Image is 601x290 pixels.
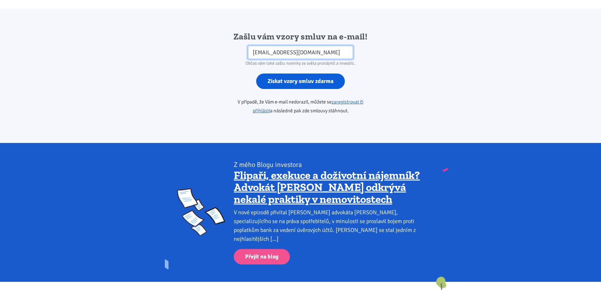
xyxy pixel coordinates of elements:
h2: Zašlu vám vzory smluv na e-mail! [220,31,381,42]
div: Občas vám také zašlu novinky ze světa pronájmů a investic. [220,59,381,68]
input: Zadejte váš e-mail [248,46,353,59]
input: Získat vzory smluv zdarma [256,74,345,89]
a: Přejít na blog [234,249,290,264]
a: Flipaři, exekuce a doživotní nájemník? Advokát [PERSON_NAME] odkrývá nekalé praktiky v nemovitostech [234,169,420,206]
div: V nové epizodě přivítal [PERSON_NAME] advokáta [PERSON_NAME], specializujícího se na práva spotře... [234,208,424,243]
div: Z mého Blogu investora [234,160,424,169]
p: V případě, že Vám e-mail nedorazil, můžete se a následně pak zde smlouvy stáhnout. [220,98,381,115]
